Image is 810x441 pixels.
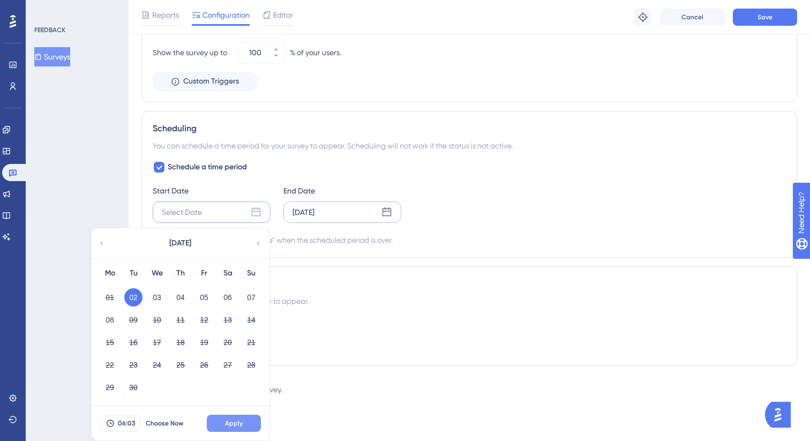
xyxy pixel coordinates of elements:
[733,9,797,26] button: Save
[145,267,169,280] div: We
[242,288,260,307] button: 07
[195,311,213,329] button: 12
[225,419,243,428] span: Apply
[140,415,189,432] button: Choose Now
[242,333,260,352] button: 21
[195,288,213,307] button: 05
[195,333,213,352] button: 19
[122,267,145,280] div: Tu
[153,122,786,135] div: Scheduling
[757,13,772,21] span: Save
[171,311,190,329] button: 11
[273,9,293,21] span: Editor
[98,267,122,280] div: Mo
[146,419,183,428] span: Choose Now
[283,184,401,197] div: End Date
[172,234,393,246] div: Automatically set as “Inactive” when the scheduled period is over.
[168,161,247,174] span: Schedule a time period
[153,295,786,308] div: Choose the container for the survey to appear.
[126,233,234,254] button: [DATE]
[124,288,142,307] button: 02
[202,9,250,21] span: Configuration
[34,26,65,34] div: FEEDBACK
[171,288,190,307] button: 04
[34,47,70,66] button: Surveys
[169,267,192,280] div: Th
[124,378,142,397] button: 30
[765,399,797,431] iframe: UserGuiding AI Assistant Launcher
[153,316,786,329] div: Container
[681,13,703,21] span: Cancel
[171,356,190,374] button: 25
[101,356,119,374] button: 22
[118,419,135,428] span: 06:03
[25,3,67,16] span: Need Help?
[152,9,179,21] span: Reports
[153,184,271,197] div: Start Date
[207,415,261,432] button: Apply
[290,46,341,59] div: % of your users.
[153,139,786,152] div: You can schedule a time period for your survey to appear. Scheduling will not work if the status ...
[219,311,237,329] button: 13
[101,333,119,352] button: 15
[153,72,257,91] button: Custom Triggers
[183,75,239,88] span: Custom Triggers
[219,356,237,374] button: 27
[148,333,166,352] button: 17
[101,378,119,397] button: 29
[124,333,142,352] button: 16
[124,356,142,374] button: 23
[660,9,724,26] button: Cancel
[239,267,263,280] div: Su
[292,206,314,219] div: [DATE]
[242,311,260,329] button: 14
[195,356,213,374] button: 26
[169,237,191,250] span: [DATE]
[242,356,260,374] button: 28
[171,333,190,352] button: 18
[219,288,237,307] button: 06
[148,288,166,307] button: 03
[216,267,239,280] div: Sa
[101,288,119,307] button: 01
[101,311,119,329] button: 08
[153,278,786,290] div: Advanced Settings
[219,333,237,352] button: 20
[153,46,234,59] div: Show the survey up to
[162,206,202,219] div: Select Date
[100,415,140,432] button: 06:03
[148,311,166,329] button: 10
[148,356,166,374] button: 24
[192,267,216,280] div: Fr
[124,311,142,329] button: 09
